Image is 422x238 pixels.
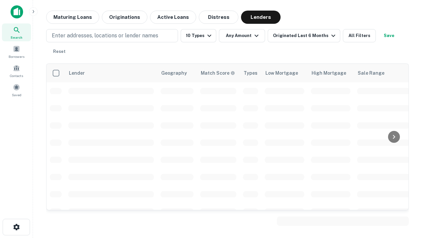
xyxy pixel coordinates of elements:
th: Sale Range [354,64,413,82]
th: Types [240,64,261,82]
th: Low Mortgage [261,64,308,82]
span: Saved [12,92,21,98]
button: Save your search to get updates of matches that match your search criteria. [378,29,400,42]
button: Reset [49,45,70,58]
h6: Match Score [201,69,234,77]
div: Capitalize uses an advanced AI algorithm to match your search with the best lender. The match sco... [201,69,235,77]
button: Distress [199,11,238,24]
p: Enter addresses, locations or lender names [52,32,158,40]
div: Types [244,69,257,77]
a: Saved [2,81,31,99]
button: Enter addresses, locations or lender names [46,29,178,42]
span: Search [11,35,22,40]
button: Active Loans [150,11,196,24]
a: Contacts [2,62,31,80]
button: 10 Types [181,29,216,42]
iframe: Chat Widget [389,185,422,217]
th: Geography [157,64,197,82]
div: Sale Range [358,69,384,77]
th: High Mortgage [308,64,354,82]
img: capitalize-icon.png [11,5,23,19]
div: Low Mortgage [265,69,298,77]
span: Borrowers [9,54,24,59]
a: Borrowers [2,43,31,60]
div: Originated Last 6 Months [273,32,337,40]
div: Lender [69,69,85,77]
a: Search [2,23,31,41]
th: Capitalize uses an advanced AI algorithm to match your search with the best lender. The match sco... [197,64,240,82]
div: Geography [161,69,187,77]
button: Originations [102,11,147,24]
button: Any Amount [219,29,265,42]
div: High Mortgage [312,69,346,77]
th: Lender [65,64,157,82]
button: Lenders [241,11,281,24]
button: All Filters [343,29,376,42]
span: Contacts [10,73,23,78]
button: Maturing Loans [46,11,99,24]
button: Originated Last 6 Months [268,29,340,42]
